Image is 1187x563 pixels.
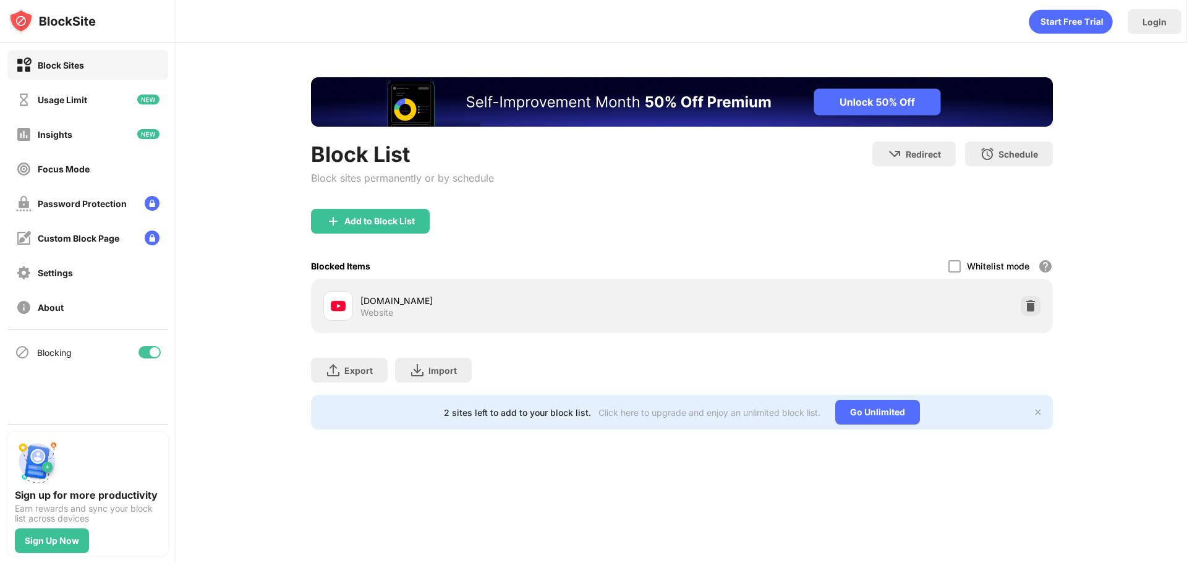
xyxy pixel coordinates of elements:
[444,407,591,418] div: 2 sites left to add to your block list.
[16,127,32,142] img: insights-off.svg
[9,9,96,33] img: logo-blocksite.svg
[598,407,820,418] div: Click here to upgrade and enjoy an unlimited block list.
[311,142,494,167] div: Block List
[145,231,160,245] img: lock-menu.svg
[15,439,59,484] img: push-signup.svg
[360,307,393,318] div: Website
[1029,9,1113,34] div: animation
[37,347,72,358] div: Blocking
[344,216,415,226] div: Add to Block List
[15,489,161,501] div: Sign up for more productivity
[25,536,79,546] div: Sign Up Now
[311,261,370,271] div: Blocked Items
[311,172,494,184] div: Block sites permanently or by schedule
[998,149,1038,159] div: Schedule
[16,231,32,246] img: customize-block-page-off.svg
[16,92,32,108] img: time-usage-off.svg
[38,302,64,313] div: About
[38,129,72,140] div: Insights
[311,77,1053,127] iframe: Banner
[38,60,84,70] div: Block Sites
[967,261,1029,271] div: Whitelist mode
[331,298,346,313] img: favicons
[137,129,160,139] img: new-icon.svg
[38,268,73,278] div: Settings
[906,149,941,159] div: Redirect
[15,345,30,360] img: blocking-icon.svg
[16,161,32,177] img: focus-off.svg
[38,95,87,105] div: Usage Limit
[16,300,32,315] img: about-off.svg
[1033,407,1043,417] img: x-button.svg
[137,95,160,104] img: new-icon.svg
[16,265,32,281] img: settings-off.svg
[15,504,161,523] div: Earn rewards and sync your block list across devices
[344,365,373,376] div: Export
[16,57,32,73] img: block-on.svg
[16,196,32,211] img: password-protection-off.svg
[1142,17,1167,27] div: Login
[360,294,682,307] div: [DOMAIN_NAME]
[145,196,160,211] img: lock-menu.svg
[38,198,127,209] div: Password Protection
[428,365,457,376] div: Import
[835,400,920,425] div: Go Unlimited
[38,164,90,174] div: Focus Mode
[38,233,119,243] div: Custom Block Page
